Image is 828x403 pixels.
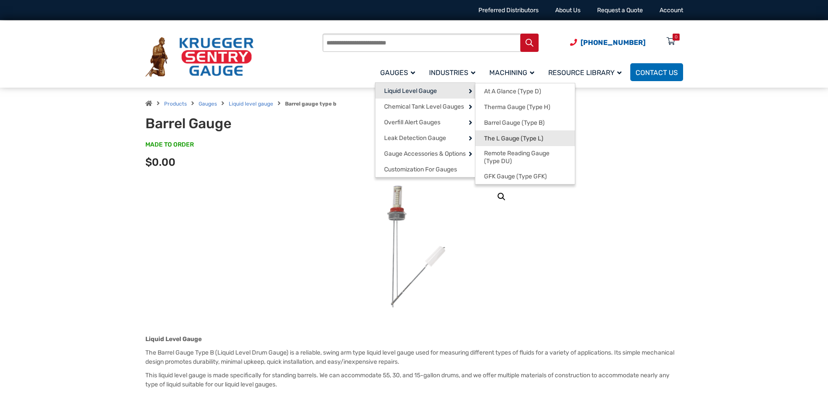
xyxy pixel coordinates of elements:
[384,87,437,95] span: Liquid Level Gauge
[675,34,677,41] div: 0
[475,146,575,168] a: Remote Reading Gauge (Type DU)
[375,114,475,130] a: Overfill Alert Gauges
[145,371,683,389] p: This liquid level gauge is made specifically for standing barrels. We can accommodate 55, 30, and...
[660,7,683,14] a: Account
[384,166,457,174] span: Customization For Gauges
[494,189,509,205] a: View full-screen image gallery
[145,335,202,343] strong: Liquid Level Gauge
[636,68,678,77] span: Contact Us
[285,101,337,107] strong: Barrel gauge type b
[478,7,539,14] a: Preferred Distributors
[475,99,575,115] a: Therma Gauge (Type H)
[548,68,622,77] span: Resource Library
[475,130,575,146] a: The L Gauge (Type L)
[380,68,415,77] span: Gauges
[484,62,543,82] a: Machining
[384,150,466,158] span: Gauge Accessories & Options
[630,63,683,81] a: Contact Us
[484,88,541,96] span: At A Glance (Type D)
[489,68,534,77] span: Machining
[484,173,547,181] span: GFK Gauge (Type GFK)
[429,68,475,77] span: Industries
[581,38,646,47] span: [PHONE_NUMBER]
[375,62,424,82] a: Gauges
[484,135,543,143] span: The L Gauge (Type L)
[570,37,646,48] a: Phone Number (920) 434-8860
[164,101,187,107] a: Products
[475,115,575,130] a: Barrel Gauge (Type B)
[375,99,475,114] a: Chemical Tank Level Gauges
[145,156,175,168] span: $0.00
[475,168,575,184] a: GFK Gauge (Type GFK)
[597,7,643,14] a: Request a Quote
[384,103,464,111] span: Chemical Tank Level Gauges
[555,7,581,14] a: About Us
[484,119,545,127] span: Barrel Gauge (Type B)
[145,115,361,132] h1: Barrel Gauge
[484,150,566,165] span: Remote Reading Gauge (Type DU)
[375,146,475,161] a: Gauge Accessories & Options
[199,101,217,107] a: Gauges
[484,103,550,111] span: Therma Gauge (Type H)
[384,119,440,126] span: Overfill Alert Gauges
[375,130,475,146] a: Leak Detection Gauge
[424,62,484,82] a: Industries
[145,348,683,366] p: The Barrel Gauge Type B (Liquid Level Drum Gauge) is a reliable, swing arm type liquid level gaug...
[543,62,630,82] a: Resource Library
[145,37,254,77] img: Krueger Sentry Gauge
[375,161,475,177] a: Customization For Gauges
[384,134,446,142] span: Leak Detection Gauge
[145,140,194,149] span: MADE TO ORDER
[375,83,475,99] a: Liquid Level Gauge
[475,83,575,99] a: At A Glance (Type D)
[229,101,273,107] a: Liquid level gauge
